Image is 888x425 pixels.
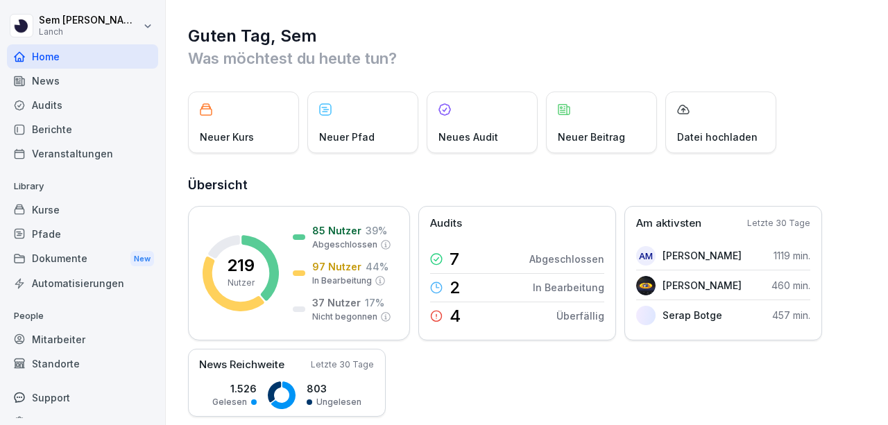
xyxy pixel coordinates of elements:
[316,396,361,408] p: Ungelesen
[636,306,656,325] img: fgodp68hp0emq4hpgfcp6x9z.png
[636,246,656,266] div: AM
[319,130,375,144] p: Neuer Pfad
[430,216,462,232] p: Audits
[130,251,154,267] div: New
[200,130,254,144] p: Neuer Kurs
[556,309,604,323] p: Überfällig
[307,381,361,396] p: 803
[188,25,867,47] h1: Guten Tag, Sem
[7,222,158,246] a: Pfade
[312,238,377,251] p: Abgeschlossen
[663,278,742,293] p: [PERSON_NAME]
[7,246,158,272] a: DokumenteNew
[7,175,158,198] p: Library
[533,280,604,295] p: In Bearbeitung
[450,308,461,324] p: 4
[312,223,361,238] p: 85 Nutzer
[7,352,158,376] a: Standorte
[7,117,158,141] a: Berichte
[311,358,374,371] p: Letzte 30 Tage
[228,277,255,289] p: Nutzer
[7,141,158,166] a: Veranstaltungen
[7,305,158,327] p: People
[529,252,604,266] p: Abgeschlossen
[558,130,625,144] p: Neuer Beitrag
[39,15,140,26] p: Sem [PERSON_NAME]
[7,93,158,117] a: Audits
[312,259,361,274] p: 97 Nutzer
[636,276,656,295] img: g4w5x5mlkjus3ukx1xap2hc0.png
[7,246,158,272] div: Dokumente
[312,311,377,323] p: Nicht begonnen
[227,257,255,274] p: 219
[7,44,158,69] a: Home
[450,279,461,296] p: 2
[212,381,257,396] p: 1.526
[438,130,498,144] p: Neues Audit
[199,357,284,373] p: News Reichweite
[366,259,388,274] p: 44 %
[188,175,867,195] h2: Übersicht
[774,248,810,263] p: 1119 min.
[7,271,158,295] a: Automatisierungen
[365,295,384,310] p: 17 %
[312,275,372,287] p: In Bearbeitung
[747,217,810,229] p: Letzte 30 Tage
[7,385,158,410] div: Support
[7,327,158,352] a: Mitarbeiter
[212,396,247,408] p: Gelesen
[7,69,158,93] a: News
[7,198,158,222] a: Kurse
[663,248,742,263] p: [PERSON_NAME]
[188,47,867,69] p: Was möchtest du heute tun?
[450,251,459,268] p: 7
[677,130,758,144] p: Datei hochladen
[772,308,810,322] p: 457 min.
[39,27,140,37] p: Lanch
[312,295,361,310] p: 37 Nutzer
[636,216,701,232] p: Am aktivsten
[663,308,722,322] p: Serap Botge
[366,223,387,238] p: 39 %
[771,278,810,293] p: 460 min.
